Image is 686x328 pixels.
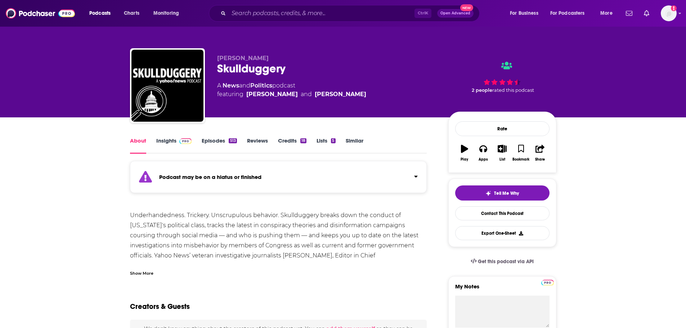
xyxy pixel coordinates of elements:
button: tell me why sparkleTell Me Why [455,185,550,201]
a: Show notifications dropdown [641,7,652,19]
button: open menu [546,8,595,19]
span: More [600,8,613,18]
span: Charts [124,8,139,18]
button: Apps [474,140,493,166]
span: Monitoring [153,8,179,18]
span: Tell Me Why [494,190,519,196]
button: Play [455,140,474,166]
div: Share [535,157,545,162]
a: Reviews [247,137,268,154]
button: Export One-Sheet [455,226,550,240]
a: About [130,137,146,154]
button: open menu [595,8,622,19]
button: Show profile menu [661,5,677,21]
a: Credits18 [278,137,306,154]
div: 2 peoplerated this podcast [448,55,556,99]
span: featuring [217,90,366,99]
span: [PERSON_NAME] [217,55,269,62]
div: Search podcasts, credits, & more... [216,5,487,22]
div: Underhandedness. Trickery. Unscrupulous behavior. Skullduggery breaks down the conduct of [US_STA... [130,210,427,291]
a: [PERSON_NAME] [315,90,366,99]
div: 5 [331,138,335,143]
a: News [223,82,239,89]
label: My Notes [455,283,550,296]
span: Podcasts [89,8,111,18]
a: [PERSON_NAME] [246,90,298,99]
span: Logged in as hannah.bishop [661,5,677,21]
img: Podchaser Pro [541,280,554,286]
span: rated this podcast [492,87,534,93]
button: open menu [84,8,120,19]
strong: Podcast may be on a hiatus or finished [159,174,261,180]
div: Rate [455,121,550,136]
button: open menu [505,8,547,19]
h2: Creators & Guests [130,302,190,311]
a: Lists5 [317,137,335,154]
div: 513 [229,138,237,143]
button: open menu [148,8,188,19]
span: For Podcasters [550,8,585,18]
span: and [239,82,250,89]
span: Get this podcast via API [478,259,534,265]
a: Episodes513 [202,137,237,154]
img: User Profile [661,5,677,21]
a: Charts [119,8,144,19]
a: Similar [346,137,363,154]
button: Bookmark [512,140,530,166]
img: Podchaser Pro [179,138,192,144]
div: List [499,157,505,162]
span: Ctrl K [414,9,431,18]
span: and [301,90,312,99]
a: Get this podcast via API [465,253,540,270]
div: Play [461,157,468,162]
button: List [493,140,511,166]
div: Bookmark [512,157,529,162]
div: A podcast [217,81,366,99]
a: Show notifications dropdown [623,7,635,19]
img: Podchaser - Follow, Share and Rate Podcasts [6,6,75,20]
button: Share [530,140,549,166]
span: New [460,4,473,11]
section: Click to expand status details [130,165,427,193]
img: tell me why sparkle [485,190,491,196]
a: Politics [250,82,272,89]
a: InsightsPodchaser Pro [156,137,192,154]
div: 18 [300,138,306,143]
button: Open AdvancedNew [437,9,474,18]
div: Apps [479,157,488,162]
input: Search podcasts, credits, & more... [229,8,414,19]
span: Open Advanced [440,12,470,15]
span: For Business [510,8,538,18]
a: Pro website [541,279,554,286]
img: Skullduggery [131,50,203,122]
a: Contact This Podcast [455,206,550,220]
svg: Add a profile image [671,5,677,11]
span: 2 people [472,87,492,93]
